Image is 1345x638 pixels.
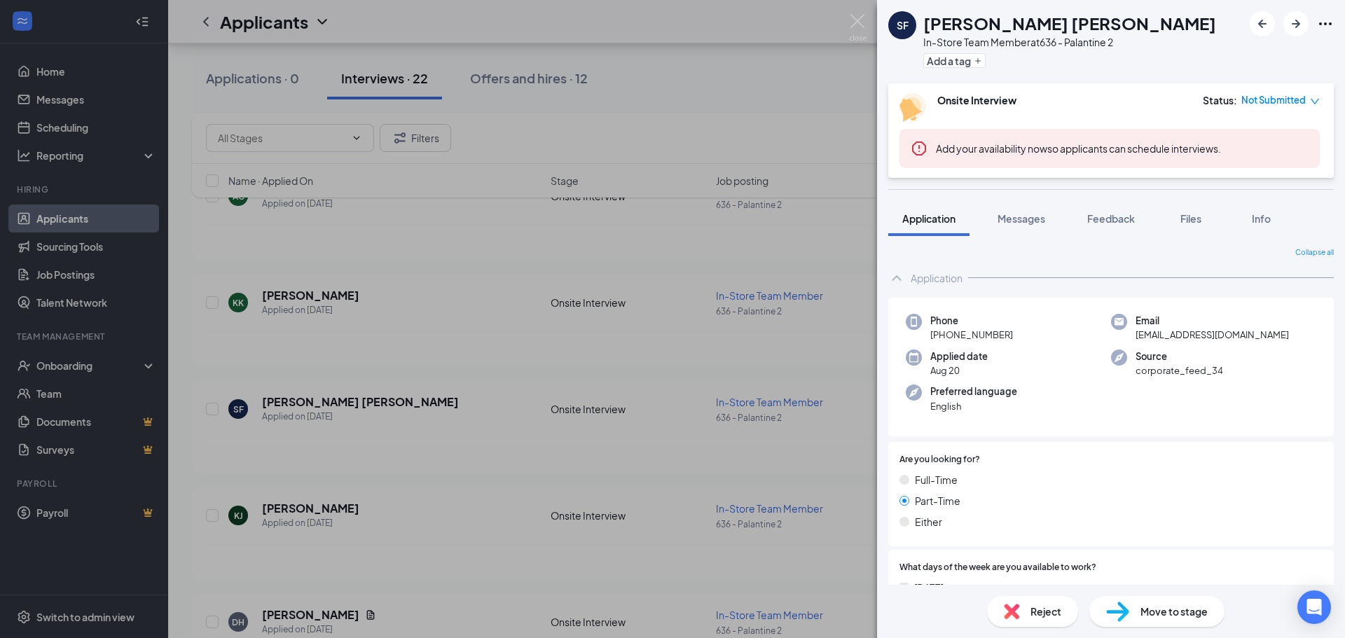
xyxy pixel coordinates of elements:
[1203,93,1237,107] div: Status :
[1295,247,1334,258] span: Collapse all
[1136,349,1223,363] span: Source
[915,514,942,529] span: Either
[930,384,1017,398] span: Preferred language
[1288,15,1304,32] svg: ArrowRight
[1140,604,1208,619] span: Move to stage
[1283,11,1309,36] button: ArrowRight
[936,141,1047,155] button: Add your availability now
[1136,363,1223,377] span: corporate_feed_34
[1180,212,1201,225] span: Files
[911,140,927,157] svg: Error
[888,270,905,286] svg: ChevronUp
[974,57,982,65] svg: Plus
[1136,328,1289,342] span: [EMAIL_ADDRESS][DOMAIN_NAME]
[930,349,988,363] span: Applied date
[923,35,1216,49] div: In-Store Team Member at 636 - Palantine 2
[1250,11,1275,36] button: ArrowLeftNew
[930,314,1013,328] span: Phone
[930,399,1017,413] span: English
[915,493,960,508] span: Part-Time
[1241,93,1306,107] span: Not Submitted
[1310,97,1320,106] span: down
[1030,604,1061,619] span: Reject
[902,212,956,225] span: Application
[897,18,909,32] div: SF
[1297,590,1331,624] div: Open Intercom Messenger
[899,561,1096,574] span: What days of the week are you available to work?
[1317,15,1334,32] svg: Ellipses
[899,453,980,466] span: Are you looking for?
[1254,15,1271,32] svg: ArrowLeftNew
[1087,212,1135,225] span: Feedback
[930,328,1013,342] span: [PHONE_NUMBER]
[923,11,1216,35] h1: [PERSON_NAME] [PERSON_NAME]
[1252,212,1271,225] span: Info
[937,94,1016,106] b: Onsite Interview
[930,363,988,377] span: Aug 20
[915,472,958,487] span: Full-Time
[914,580,944,595] span: [DATE]
[923,53,986,68] button: PlusAdd a tag
[998,212,1045,225] span: Messages
[936,142,1221,155] span: so applicants can schedule interviews.
[911,271,963,285] div: Application
[1136,314,1289,328] span: Email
